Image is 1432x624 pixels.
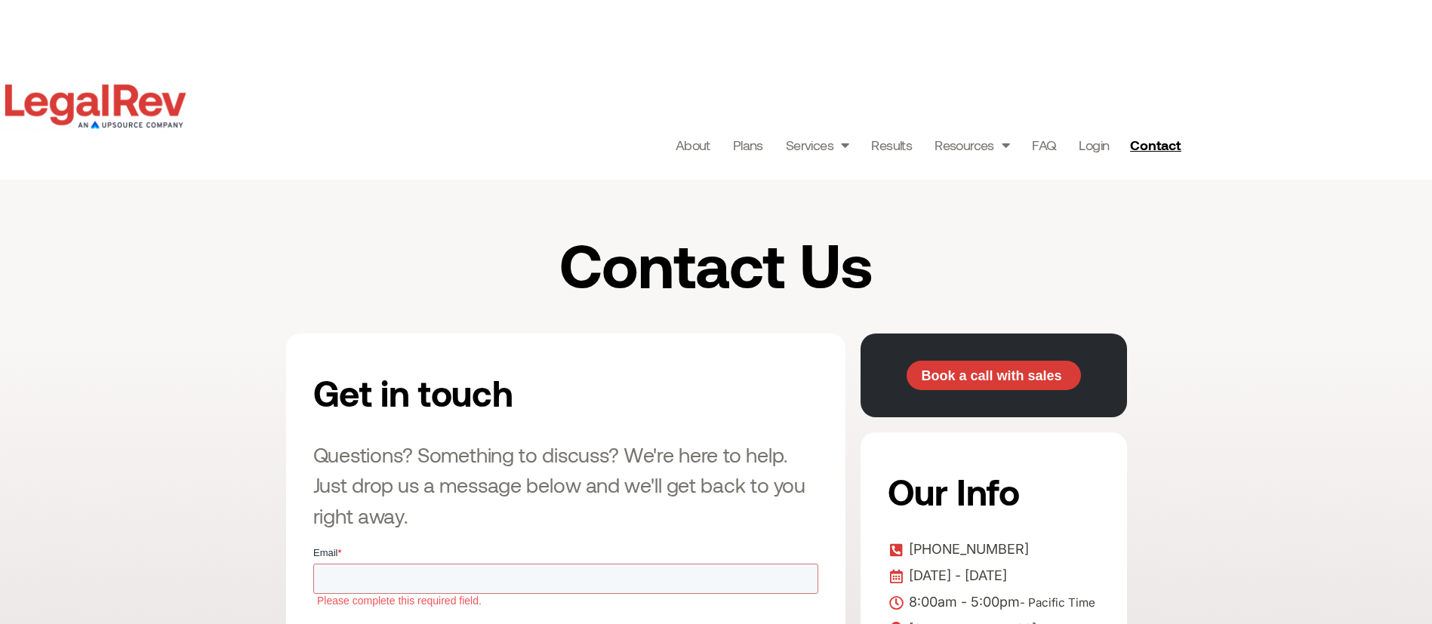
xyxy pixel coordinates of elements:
span: [PHONE_NUMBER] [905,538,1029,561]
span: Contact [1130,138,1181,152]
a: FAQ [1032,134,1056,155]
span: Book a call with sales [921,369,1061,383]
a: Book a call with sales [907,361,1081,391]
a: Plans [733,134,763,155]
nav: Menu [676,134,1110,155]
h1: Contact Us [415,232,1018,296]
label: Please complete this required field. [4,48,505,62]
span: [DATE] - [DATE] [905,564,1007,587]
a: Results [871,134,912,155]
a: [PHONE_NUMBER] [888,538,1100,561]
h3: Questions? Something to discuss? We're here to help. Just drop us a message below and we'll get b... [313,439,818,531]
span: 8:00am - 5:00pm [905,591,1095,614]
a: Services [786,134,849,155]
h2: Our Info [888,460,1095,523]
a: Resources [935,134,1009,155]
span: - Pacific Time [1020,595,1095,610]
a: Login [1079,134,1109,155]
a: About [676,134,710,155]
a: Contact [1124,133,1190,157]
h2: Get in touch [313,361,667,424]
